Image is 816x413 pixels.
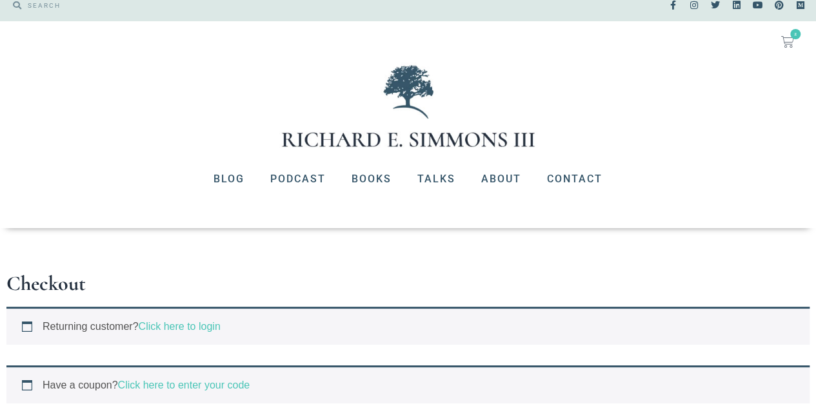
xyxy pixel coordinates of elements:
a: Books [339,162,404,196]
span: 2 [790,29,801,39]
h1: Checkout [6,273,810,294]
a: Blog [201,162,257,196]
a: Click here to enter your code [118,379,250,390]
a: 2 [766,28,810,56]
a: Click here to login [139,321,221,332]
div: Returning customer? [6,307,810,345]
div: Have a coupon? [6,365,810,403]
a: Podcast [257,162,339,196]
a: About [468,162,534,196]
a: Talks [404,162,468,196]
a: Contact [534,162,615,196]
